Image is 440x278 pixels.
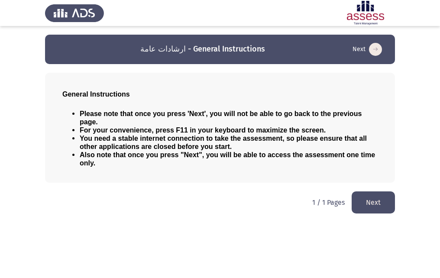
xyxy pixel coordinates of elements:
span: General Instructions [62,91,130,98]
span: You need a stable internet connection to take the assessment, so please ensure that all other app... [80,135,367,150]
span: For your convenience, press F11 in your keyboard to maximize the screen. [80,126,326,134]
span: Please note that once you press 'Next', you will not be able to go back to the previous page. [80,110,362,126]
img: Assess Talent Management logo [45,1,104,25]
h3: ارشادات عامة - General Instructions [140,44,265,55]
img: Assessment logo of ASSESS Employability - EBI [336,1,395,25]
button: load next page [350,42,385,56]
span: Also note that once you press "Next", you will be able to access the assessment one time only. [80,151,375,167]
button: load next page [352,191,395,213]
p: 1 / 1 Pages [312,198,345,207]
